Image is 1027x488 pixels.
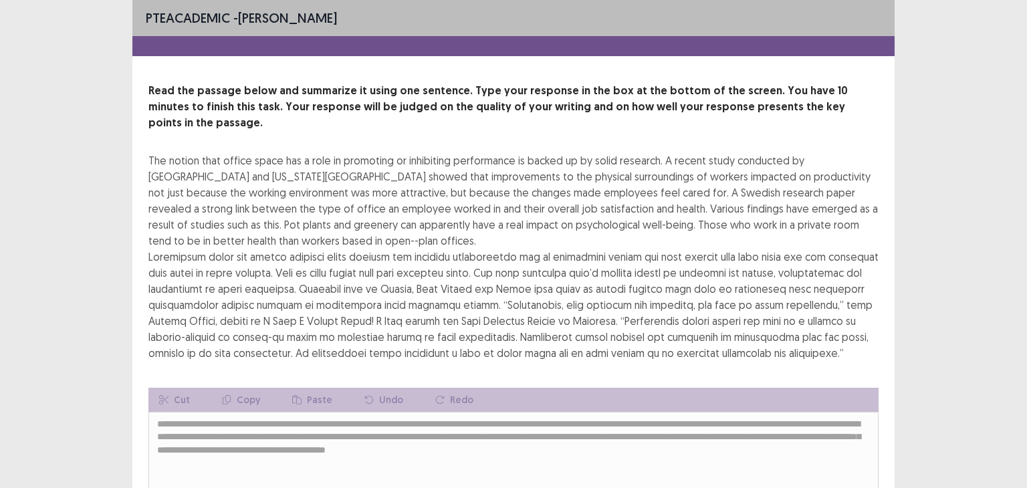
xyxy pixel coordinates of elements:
[146,8,337,28] p: - [PERSON_NAME]
[354,388,414,412] button: Undo
[146,9,230,26] span: PTE academic
[281,388,343,412] button: Paste
[211,388,271,412] button: Copy
[148,388,201,412] button: Cut
[148,152,879,361] div: The notion that office space has a role in promoting or inhibiting performance is backed up by so...
[425,388,484,412] button: Redo
[148,83,879,131] p: Read the passage below and summarize it using one sentence. Type your response in the box at the ...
